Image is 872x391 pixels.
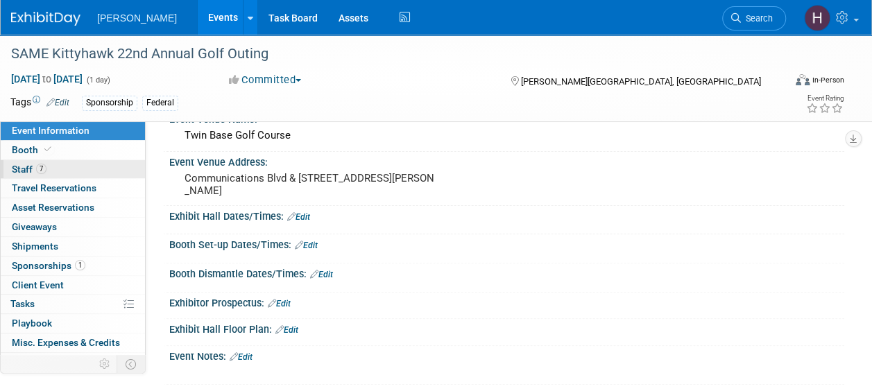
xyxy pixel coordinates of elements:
span: [PERSON_NAME][GEOGRAPHIC_DATA], [GEOGRAPHIC_DATA] [521,76,761,87]
a: Playbook [1,314,145,333]
span: [PERSON_NAME] [97,12,177,24]
a: Edit [287,212,310,222]
span: Staff [12,164,46,175]
td: Tags [10,95,69,111]
div: Twin Base Golf Course [180,125,834,146]
td: Toggle Event Tabs [117,355,146,373]
div: SAME Kittyhawk 22nd Annual Golf Outing [6,42,773,67]
div: Sponsorship [82,96,137,110]
span: Booth [12,144,54,155]
img: ExhibitDay [11,12,80,26]
span: Asset Reservations [12,202,94,213]
span: 7 [36,164,46,174]
span: Travel Reservations [12,182,96,193]
div: Exhibit Hall Floor Plan: [169,319,844,337]
span: to [40,73,53,85]
a: Misc. Expenses & Credits [1,333,145,352]
a: Edit [268,299,291,309]
div: In-Person [812,75,844,85]
span: [DATE] [DATE] [10,73,83,85]
a: Asset Reservations [1,198,145,217]
div: Exhibitor Prospectus: [169,293,844,311]
pre: Communications Blvd & [STREET_ADDRESS][PERSON_NAME] [185,172,435,197]
span: Tasks [10,298,35,309]
a: Search [722,6,786,31]
span: Sponsorships [12,260,85,271]
div: Booth Dismantle Dates/Times: [169,263,844,281]
span: 1 [75,260,85,270]
div: Booth Set-up Dates/Times: [169,234,844,252]
div: Event Venue Address: [169,152,844,169]
span: Shipments [12,241,58,252]
span: Misc. Expenses & Credits [12,337,120,348]
a: Booth [1,141,145,159]
span: (1 day) [85,76,110,85]
a: Edit [46,98,69,107]
img: Format-Inperson.png [796,74,810,85]
a: Client Event [1,276,145,295]
td: Personalize Event Tab Strip [93,355,117,373]
a: Event Information [1,121,145,140]
a: Tasks [1,295,145,313]
div: Event Rating [806,95,844,102]
a: Shipments [1,237,145,256]
span: Playbook [12,318,52,329]
div: Event Format [723,72,844,93]
a: Edit [275,325,298,335]
a: Staff7 [1,160,145,179]
a: Edit [310,270,333,279]
a: Edit [295,241,318,250]
div: Exhibit Hall Dates/Times: [169,206,844,224]
span: Giveaways [12,221,57,232]
span: Search [741,13,773,24]
button: Committed [224,73,307,87]
span: Client Event [12,279,64,290]
img: Holly Stapleton [804,5,830,31]
a: Travel Reservations [1,179,145,198]
i: Booth reservation complete [44,146,51,153]
span: Event Information [12,125,89,136]
a: Edit [230,352,253,362]
div: Federal [142,96,178,110]
div: Event Notes: [169,346,844,364]
a: Giveaways [1,218,145,236]
a: Sponsorships1 [1,257,145,275]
